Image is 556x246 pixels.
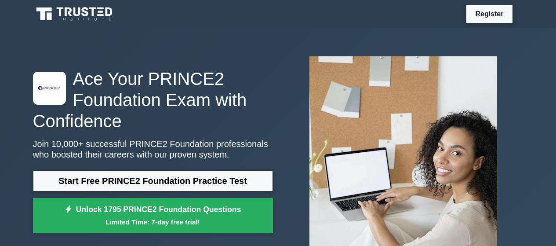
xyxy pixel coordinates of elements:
p: Join 10,000+ successful PRINCE2 Foundation professionals who boosted their careers with our prove... [33,139,273,160]
a: Register [470,8,509,19]
small: Limited Time: 7-day free trial! [44,217,262,227]
a: Start Free PRINCE2 Foundation Practice Test [33,170,273,191]
h1: Ace Your PRINCE2 Foundation Exam with Confidence [33,68,273,132]
a: Unlock 1795 PRINCE2 Foundation QuestionsLimited Time: 7-day free trial! [33,198,273,233]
